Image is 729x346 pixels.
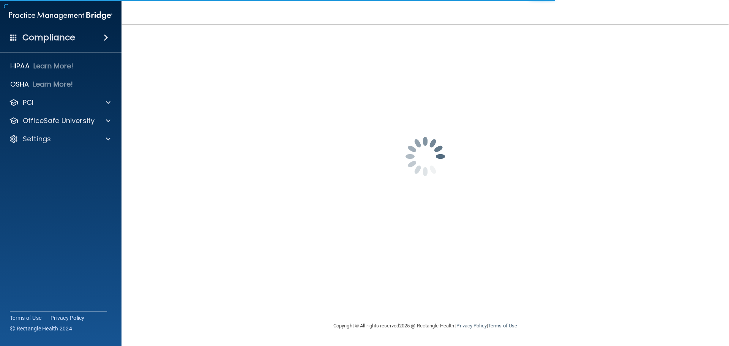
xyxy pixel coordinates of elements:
p: OfficeSafe University [23,116,95,125]
p: Settings [23,134,51,144]
h4: Compliance [22,32,75,43]
a: Privacy Policy [50,314,85,322]
div: Copyright © All rights reserved 2025 @ Rectangle Health | | [287,314,564,338]
a: Privacy Policy [456,323,486,329]
p: PCI [23,98,33,107]
span: Ⓒ Rectangle Health 2024 [10,325,72,332]
p: Learn More! [33,62,74,71]
a: Terms of Use [488,323,517,329]
img: PMB logo [9,8,112,23]
a: Terms of Use [10,314,41,322]
p: Learn More! [33,80,73,89]
img: spinner.e123f6fc.gif [387,118,463,194]
a: OfficeSafe University [9,116,110,125]
p: HIPAA [10,62,30,71]
a: PCI [9,98,110,107]
p: OSHA [10,80,29,89]
a: Settings [9,134,110,144]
